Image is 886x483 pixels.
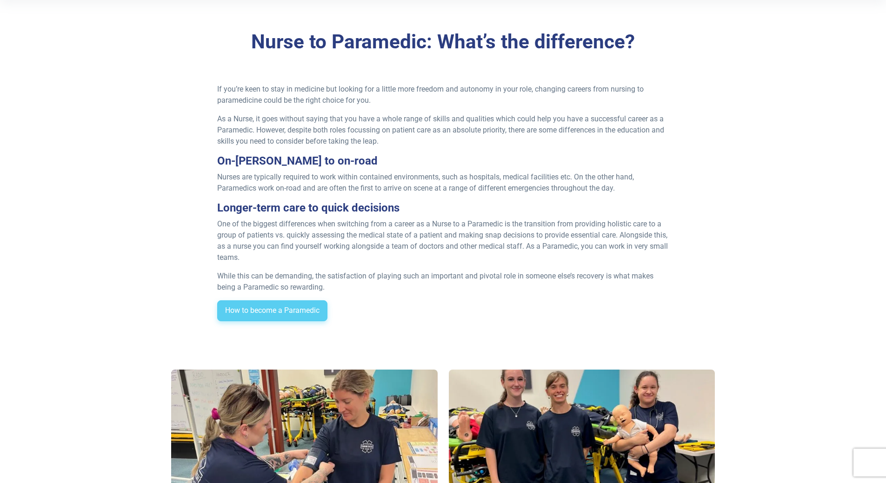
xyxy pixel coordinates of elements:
span: If you’re keen to stay in medicine but looking for a little more freedom and autonomy in your rol... [217,85,644,105]
p: As a Nurse, it goes without saying that you have a whole range of skills and qualities which coul... [217,113,669,147]
a: How to become a Paramedic [217,300,327,322]
strong: Longer-term care to quick decisions [217,201,400,214]
p: While this can be demanding, the satisfaction of playing such an important and pivotal role in so... [217,271,669,293]
strong: On-[PERSON_NAME] to on-road [217,154,378,167]
h3: Nurse to Paramedic: What’s the difference? [171,30,715,54]
p: Nurses are typically required to work within contained environments, such as hospitals, medical f... [217,172,669,194]
p: One of the biggest differences when switching from a career as a Nurse to a Paramedic is the tran... [217,218,669,263]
